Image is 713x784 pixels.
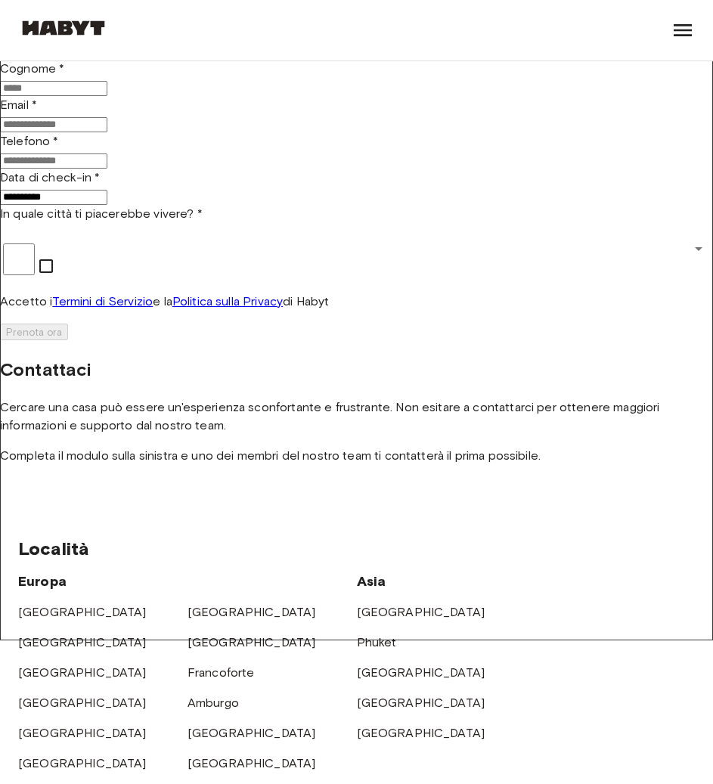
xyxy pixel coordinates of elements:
a: [GEOGRAPHIC_DATA] [188,635,316,649]
a: Francoforte [188,665,255,680]
input: Accetto iTermini di Servizioe laPolitica sulla Privacydi Habyt [3,243,35,275]
a: [GEOGRAPHIC_DATA] [188,756,316,770]
a: [GEOGRAPHIC_DATA] [18,635,147,649]
span: Europa [18,573,67,590]
a: [GEOGRAPHIC_DATA] [188,726,316,740]
a: [GEOGRAPHIC_DATA] [18,665,147,680]
span: Località [18,538,89,559]
a: [GEOGRAPHIC_DATA] [18,756,147,770]
a: [GEOGRAPHIC_DATA] [357,696,485,710]
a: [GEOGRAPHIC_DATA] [18,605,147,619]
a: [GEOGRAPHIC_DATA] [357,665,485,680]
a: Phuket [357,635,397,649]
a: [GEOGRAPHIC_DATA] [188,605,316,619]
a: [GEOGRAPHIC_DATA] [357,605,485,619]
a: Termini di Servizio [52,294,153,308]
span: Asia [357,573,386,590]
a: [GEOGRAPHIC_DATA] [18,726,147,740]
a: Politica sulla Privacy [172,294,283,308]
a: [GEOGRAPHIC_DATA] [18,696,147,710]
img: Habyt [18,20,109,36]
a: [GEOGRAPHIC_DATA] [357,726,485,740]
a: Amburgo [188,696,239,710]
